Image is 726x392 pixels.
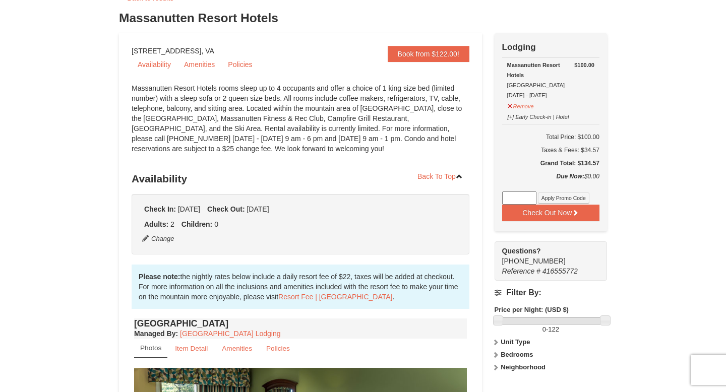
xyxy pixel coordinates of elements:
[139,273,180,281] strong: Please note:
[181,220,212,228] strong: Children:
[132,265,469,309] div: the nightly rates below include a daily resort fee of $22, taxes will be added at checkout. For m...
[495,306,569,313] strong: Price per Night: (USD $)
[502,267,540,275] span: Reference #
[507,60,594,100] div: [GEOGRAPHIC_DATA] [DATE] - [DATE]
[175,345,208,352] small: Item Detail
[502,171,599,191] div: $0.00
[411,169,469,184] a: Back To Top
[178,205,200,213] span: [DATE]
[557,173,584,180] strong: Due Now:
[132,169,469,189] h3: Availability
[134,330,175,338] span: Managed By
[180,330,280,338] a: [GEOGRAPHIC_DATA] Lodging
[538,192,589,204] button: Apply Promo Code
[501,351,533,358] strong: Bedrooms
[574,60,594,70] strong: $100.00
[495,288,607,297] h4: Filter By:
[168,339,214,358] a: Item Detail
[144,220,168,228] strong: Adults:
[170,220,174,228] span: 2
[222,345,252,352] small: Amenities
[134,339,167,358] a: Photos
[502,205,599,221] button: Check Out Now
[502,158,599,168] h5: Grand Total: $134.57
[132,57,177,72] a: Availability
[222,57,258,72] a: Policies
[502,132,599,142] h6: Total Price: $100.00
[142,233,175,244] button: Change
[542,325,546,333] span: 0
[132,83,469,164] div: Massanutten Resort Hotels rooms sleep up to 4 occupants and offer a choice of 1 king size bed (li...
[140,344,161,352] small: Photos
[502,145,599,155] div: Taxes & Fees: $34.57
[266,345,290,352] small: Policies
[215,339,259,358] a: Amenities
[502,42,536,52] strong: Lodging
[144,205,176,213] strong: Check In:
[178,57,221,72] a: Amenities
[502,247,541,255] strong: Questions?
[507,62,560,78] strong: Massanutten Resort Hotels
[207,205,245,213] strong: Check Out:
[134,330,178,338] strong: :
[542,267,578,275] span: 416555772
[548,325,559,333] span: 122
[501,338,530,346] strong: Unit Type
[507,109,570,122] button: [+] Early Check-in | Hotel
[278,293,392,301] a: Resort Fee | [GEOGRAPHIC_DATA]
[247,205,269,213] span: [DATE]
[260,339,296,358] a: Policies
[119,8,607,28] h3: Massanutten Resort Hotels
[134,318,467,329] h4: [GEOGRAPHIC_DATA]
[495,324,607,335] label: -
[502,246,589,265] span: [PHONE_NUMBER]
[507,99,534,111] button: Remove
[388,46,469,62] a: Book from $122.00!
[501,363,546,371] strong: Neighborhood
[214,220,218,228] span: 0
